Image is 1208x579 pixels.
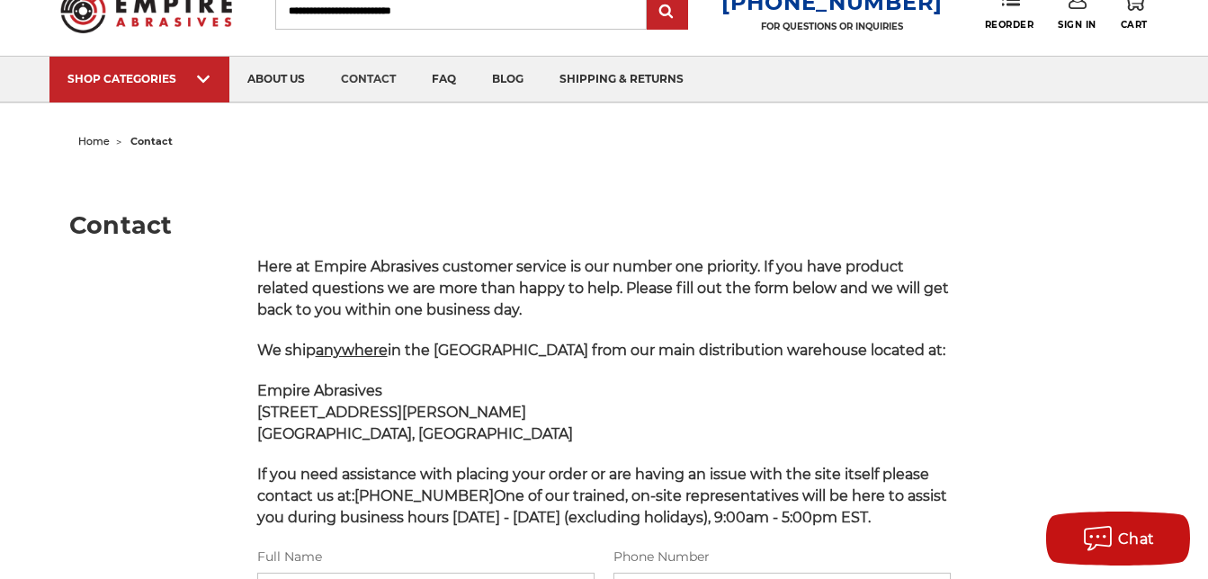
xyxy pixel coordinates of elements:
p: FOR QUESTIONS OR INQUIRIES [721,21,943,32]
strong: [PHONE_NUMBER] [354,487,494,504]
span: Empire Abrasives [257,382,382,399]
label: Full Name [257,548,595,566]
a: blog [474,57,541,102]
a: shipping & returns [541,57,702,102]
a: home [78,135,110,147]
span: Chat [1118,530,1155,548]
span: Cart [1121,19,1148,31]
span: anywhere [316,342,388,359]
div: SHOP CATEGORIES [67,72,211,85]
a: contact [323,57,414,102]
span: Reorder [985,19,1034,31]
label: Phone Number [613,548,951,566]
button: Chat [1046,512,1190,566]
strong: [STREET_ADDRESS][PERSON_NAME] [GEOGRAPHIC_DATA], [GEOGRAPHIC_DATA] [257,404,573,442]
span: We ship in the [GEOGRAPHIC_DATA] from our main distribution warehouse located at: [257,342,945,359]
a: faq [414,57,474,102]
span: Sign In [1058,19,1096,31]
span: Here at Empire Abrasives customer service is our number one priority. If you have product related... [257,258,949,318]
span: If you need assistance with placing your order or are having an issue with the site itself please... [257,466,947,526]
h1: Contact [69,213,1139,237]
span: contact [130,135,173,147]
a: about us [229,57,323,102]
